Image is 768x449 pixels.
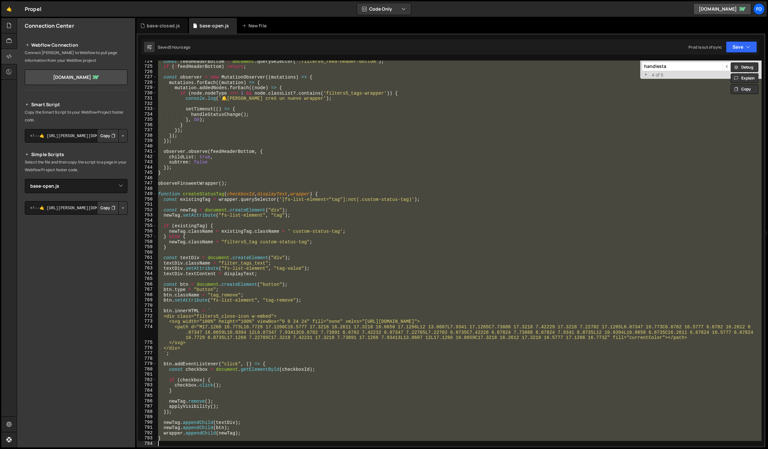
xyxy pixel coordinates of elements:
div: 748 [138,186,157,192]
div: 741 [138,149,157,154]
div: 775 [138,340,157,345]
div: 790 [138,420,157,425]
div: 786 [138,398,157,404]
div: Button group with nested dropdown [97,201,127,215]
div: 735 [138,117,157,122]
div: 767 [138,287,157,292]
div: 772 [138,313,157,319]
h2: Connection Center [25,22,74,29]
div: 756 [138,229,157,234]
div: 754 [138,218,157,223]
div: 742 [138,154,157,160]
span: 4 of 5 [649,72,666,78]
textarea: <!--🤙 [URL][PERSON_NAME][DOMAIN_NAME]> <script>document.addEventListener("DOMContentLoaded", func... [25,129,127,143]
div: 792 [138,430,157,436]
iframe: YouTube video player [25,287,128,345]
h2: Simple Scripts [25,151,127,158]
button: Explain [731,73,758,83]
a: [DOMAIN_NAME] [25,70,127,85]
div: 755 [138,223,157,229]
a: 🤙 [1,1,17,17]
div: 788 [138,409,157,415]
div: 773 [138,319,157,324]
div: 764 [138,271,157,276]
div: 747 [138,181,157,186]
div: 744 [138,165,157,170]
div: 743 [138,159,157,165]
div: 729 [138,85,157,90]
button: Debug [731,62,758,72]
div: 794 [138,441,157,446]
div: 730 [138,90,157,96]
div: 733 [138,106,157,112]
button: Copy [97,201,119,215]
iframe: YouTube video player [25,225,128,283]
div: 728 [138,80,157,85]
div: 793 [138,435,157,441]
div: New File [242,23,269,29]
div: 782 [138,377,157,383]
div: 760 [138,250,157,255]
div: 761 [138,255,157,260]
div: 746 [138,175,157,181]
div: 791 [138,425,157,430]
span: Toggle Replace mode [642,72,649,78]
div: Propel [25,5,41,13]
div: 762 [138,260,157,266]
button: Code Only [357,3,411,15]
div: base-closed.js [147,23,180,29]
span: ​ [723,62,732,71]
div: base-open.js [200,23,229,29]
h2: Smart Script [25,101,127,108]
div: 749 [138,191,157,197]
div: Button group with nested dropdown [97,129,127,143]
div: 768 [138,292,157,298]
div: 736 [138,122,157,128]
div: 780 [138,367,157,372]
div: 787 [138,404,157,409]
div: 783 [138,382,157,388]
div: fo [753,3,765,15]
p: Select the file and then copy the script to a page in your Webflow Project footer code. [25,158,127,174]
div: 5 hours ago [169,44,191,50]
div: 779 [138,361,157,367]
p: Connect [PERSON_NAME] to Webflow to pull page information from your Webflow project [25,49,127,64]
div: 770 [138,303,157,308]
div: 745 [138,170,157,175]
div: 732 [138,101,157,107]
div: Prod is out of sync [688,44,722,50]
div: 789 [138,414,157,420]
div: 740 [138,144,157,149]
input: Search for [642,62,723,71]
textarea: <!--🤙 [URL][PERSON_NAME][DOMAIN_NAME]> <script>document.addEventListener("DOMContentLoaded", func... [25,201,127,215]
div: 781 [138,372,157,377]
button: Copy [731,84,758,94]
div: 752 [138,207,157,213]
div: 778 [138,356,157,361]
div: 784 [138,388,157,393]
div: 765 [138,276,157,282]
div: 771 [138,308,157,313]
div: 776 [138,345,157,351]
div: 724 [138,59,157,64]
div: 774 [138,324,157,340]
div: 769 [138,297,157,303]
div: Saved [158,44,191,50]
div: 759 [138,244,157,250]
div: 758 [138,239,157,245]
div: 785 [138,393,157,398]
div: 757 [138,234,157,239]
button: Save [726,41,757,53]
div: 726 [138,69,157,75]
div: 750 [138,197,157,202]
div: 751 [138,202,157,207]
div: 727 [138,74,157,80]
div: 739 [138,138,157,144]
div: 763 [138,266,157,271]
button: Copy [97,129,119,143]
div: 731 [138,96,157,101]
div: 777 [138,351,157,356]
p: Copy the Smart Script to your Webflow Project footer code. [25,108,127,124]
div: 738 [138,133,157,138]
div: 734 [138,112,157,117]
